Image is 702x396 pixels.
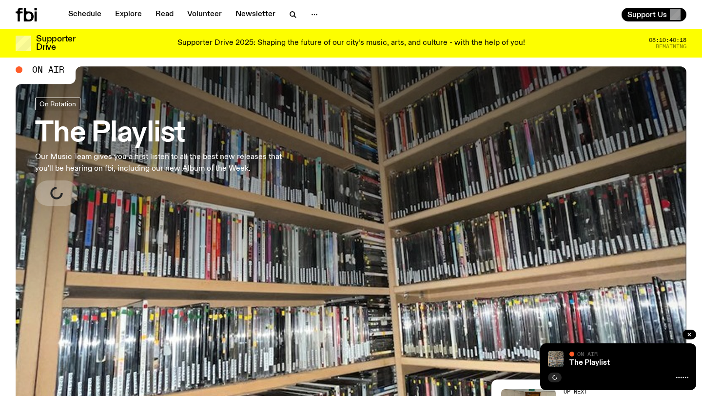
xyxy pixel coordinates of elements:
span: On Air [577,351,598,357]
a: The Playlist [569,359,610,367]
a: On Rotation [35,98,80,110]
a: Newsletter [230,8,281,21]
a: Volunteer [181,8,228,21]
span: 08:10:40:18 [649,38,686,43]
button: Support Us [622,8,686,21]
span: Remaining [656,44,686,49]
h3: The Playlist [35,120,285,147]
span: On Rotation [39,100,76,107]
h3: Supporter Drive [36,35,75,52]
span: On Air [32,65,64,74]
img: A corner shot of the fbi music library [548,351,564,367]
a: Explore [109,8,148,21]
a: Read [150,8,179,21]
p: Supporter Drive 2025: Shaping the future of our city’s music, arts, and culture - with the help o... [177,39,525,48]
span: Support Us [627,10,667,19]
a: The PlaylistOur Music Team gives you a first listen to all the best new releases that you'll be h... [35,98,285,206]
h2: Up Next [564,389,686,395]
a: Schedule [62,8,107,21]
p: Our Music Team gives you a first listen to all the best new releases that you'll be hearing on fb... [35,151,285,175]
